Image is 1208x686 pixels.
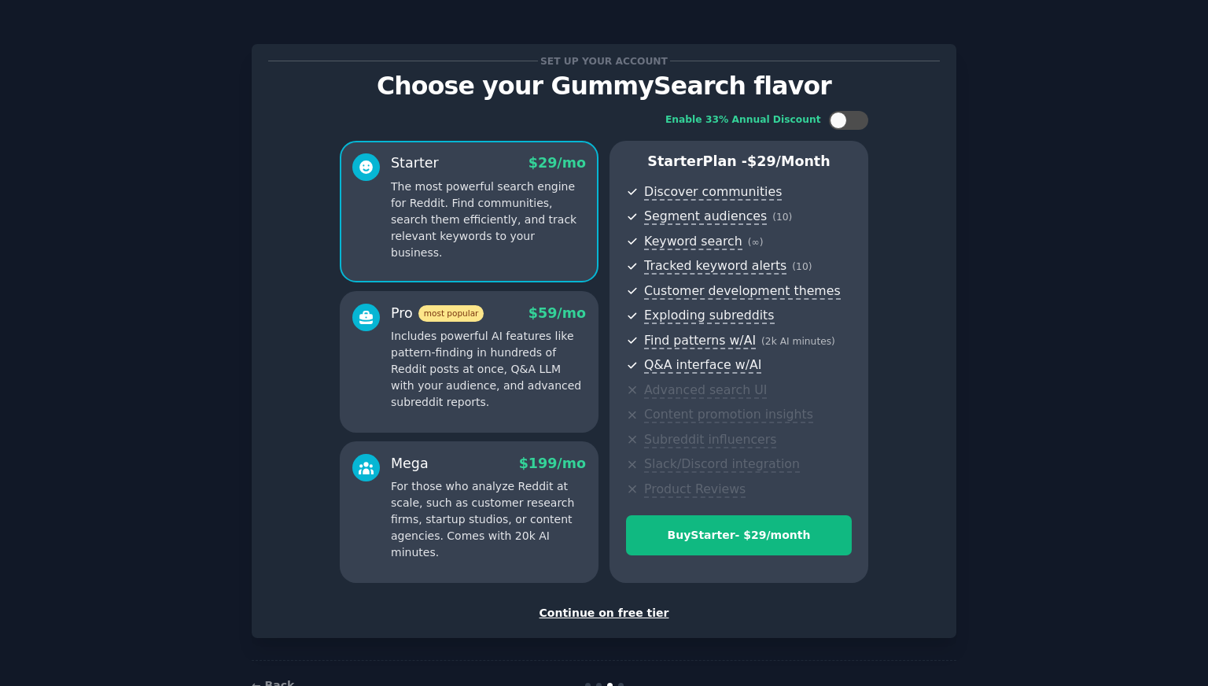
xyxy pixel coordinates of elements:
[391,179,586,261] p: The most powerful search engine for Reddit. Find communities, search them efficiently, and track ...
[644,333,756,349] span: Find patterns w/AI
[644,407,813,423] span: Content promotion insights
[644,258,786,275] span: Tracked keyword alerts
[644,283,841,300] span: Customer development themes
[391,454,429,474] div: Mega
[644,234,742,250] span: Keyword search
[644,308,774,324] span: Exploding subreddits
[761,336,835,347] span: ( 2k AI minutes )
[644,432,776,448] span: Subreddit influencers
[391,478,586,561] p: For those who analyze Reddit at scale, such as customer research firms, startup studios, or conte...
[268,605,940,621] div: Continue on free tier
[538,53,671,69] span: Set up your account
[792,261,812,272] span: ( 10 )
[626,152,852,171] p: Starter Plan -
[772,212,792,223] span: ( 10 )
[748,237,764,248] span: ( ∞ )
[528,155,586,171] span: $ 29 /mo
[418,305,484,322] span: most popular
[644,357,761,374] span: Q&A interface w/AI
[644,481,746,498] span: Product Reviews
[747,153,830,169] span: $ 29 /month
[644,184,782,201] span: Discover communities
[644,456,800,473] span: Slack/Discord integration
[644,208,767,225] span: Segment audiences
[626,515,852,555] button: BuyStarter- $29/month
[391,153,439,173] div: Starter
[627,527,851,544] div: Buy Starter - $ 29 /month
[519,455,586,471] span: $ 199 /mo
[391,328,586,411] p: Includes powerful AI features like pattern-finding in hundreds of Reddit posts at once, Q&A LLM w...
[528,305,586,321] span: $ 59 /mo
[644,382,767,399] span: Advanced search UI
[665,113,821,127] div: Enable 33% Annual Discount
[268,72,940,100] p: Choose your GummySearch flavor
[391,304,484,323] div: Pro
